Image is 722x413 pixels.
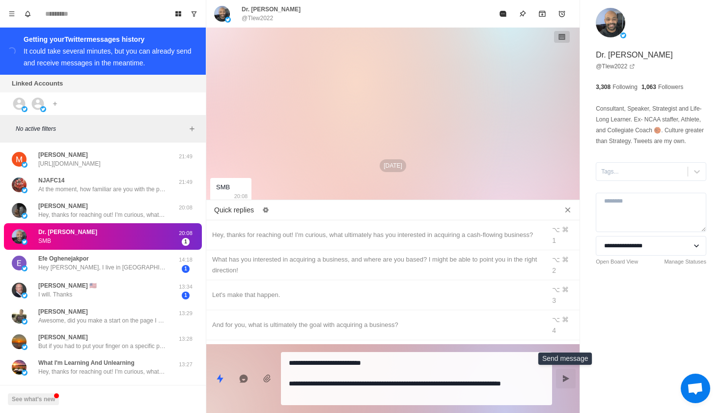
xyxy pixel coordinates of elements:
p: Dr. [PERSON_NAME] [596,49,672,61]
p: 13:29 [173,309,198,318]
p: Followers [658,83,683,91]
p: [PERSON_NAME] [38,150,88,159]
img: picture [22,293,28,298]
img: picture [22,319,28,324]
button: Edit quick replies [258,202,274,218]
p: [DATE] [380,159,406,172]
button: Send message [556,369,576,388]
span: 1 [182,265,190,273]
img: picture [12,203,27,218]
div: It could take several minutes, but you can already send and receive messages in the meantime. [24,47,192,67]
img: picture [22,213,28,219]
div: SMB [216,182,230,193]
p: 21:49 [173,178,198,186]
img: picture [12,334,27,349]
img: picture [22,106,28,112]
img: picture [225,17,231,23]
p: Consultant, Speaker, Strategist and Life-Long Learner. Ex- NCAA staffer, Athlete, and Collegiate ... [596,103,706,147]
p: [PERSON_NAME] [38,333,88,342]
p: What I'm Learning And Unlearning [38,358,135,367]
div: Let's make that happen. [212,290,539,300]
button: Notifications [20,6,35,22]
div: ⌥ ⌘ 4 [552,314,574,336]
div: And for you, what is ultimately the goal with acquiring a business? [212,320,539,330]
img: picture [12,229,27,244]
div: ⌥ ⌘ 1 [552,224,574,246]
p: 14:18 [173,256,198,264]
p: Quick replies [214,205,254,215]
button: See what's new [8,393,59,405]
img: picture [22,344,28,350]
p: 13:28 [173,335,198,343]
img: picture [22,265,28,271]
img: picture [12,360,27,375]
p: Hey, thanks for reaching out! I'm curious, what ultimately has you interested in acquiring a cash... [38,367,166,376]
a: Open chat [681,374,710,403]
p: Linked Accounts [12,79,63,88]
span: 1 [182,292,190,299]
p: At the moment, how familiar are you with the process of buying a business? [38,185,166,194]
a: @Tlew2022 [596,62,635,71]
button: Add media [257,369,277,388]
p: Following [612,83,638,91]
p: But if you had to put your finger on a specific part of the process that’s holding you back from ... [38,342,166,351]
button: Add filters [186,123,198,135]
p: [PERSON_NAME] [38,307,88,316]
p: Efe Oghenejakpor [38,254,89,263]
p: Dr. [PERSON_NAME] [38,228,97,236]
a: Manage Statuses [664,258,706,266]
div: Getting your Twitter messages history [24,33,194,45]
img: picture [22,162,28,168]
p: 13:34 [173,283,198,291]
button: Show unread conversations [186,6,202,22]
p: 13:27 [173,360,198,369]
p: 20:08 [173,229,198,237]
div: ⌥ ⌘ 3 [552,284,574,306]
button: Board View [170,6,186,22]
button: Menu [4,6,20,22]
img: picture [12,177,27,192]
img: picture [22,187,28,193]
div: ⌥ ⌘ 2 [552,254,574,276]
img: picture [12,309,27,324]
p: 3,308 [596,83,611,91]
img: picture [40,106,46,112]
p: Magic Outlook [38,384,79,393]
p: Dr. [PERSON_NAME] [242,5,301,14]
div: Hey, thanks for reaching out! I'm curious, what ultimately has you interested in acquiring a cash... [212,230,539,240]
button: Archive [532,4,552,24]
img: picture [214,6,230,22]
p: [PERSON_NAME] 🇺🇸 [38,281,97,290]
img: picture [12,152,27,167]
p: NJAFC14 [38,176,64,185]
p: 20:08 [234,191,248,202]
p: SMB [38,236,51,245]
button: Reply with AI [234,369,253,388]
button: Quick replies [210,369,230,388]
p: [PERSON_NAME] [38,202,88,210]
img: picture [22,370,28,376]
p: 1,063 [641,83,656,91]
button: Add reminder [552,4,572,24]
p: @Tlew2022 [242,14,273,23]
span: 1 [182,238,190,246]
p: Hey [PERSON_NAME], I live in [GEOGRAPHIC_DATA], [GEOGRAPHIC_DATA], [GEOGRAPHIC_DATA]. My goal for... [38,263,166,272]
p: Hey, thanks for reaching out! I'm curious, what ultimately has you interested in acquiring a cash... [38,210,166,219]
button: Close quick replies [560,202,576,218]
img: picture [12,283,27,297]
a: Open Board View [596,258,638,266]
p: Awesome, did you make a start on the page I sent you? [38,316,166,325]
p: No active filters [16,124,186,133]
img: picture [22,239,28,245]
img: picture [596,8,625,37]
div: What has you interested in acquiring a business, and where are you based? I might be able to poin... [212,254,539,276]
p: 21:49 [173,152,198,161]
p: 20:08 [173,204,198,212]
p: I will. Thanks [38,290,72,299]
button: Add account [49,98,61,110]
img: picture [620,32,626,38]
p: [URL][DOMAIN_NAME] [38,159,101,168]
button: Pin [513,4,532,24]
img: picture [12,256,27,270]
button: Mark as read [493,4,513,24]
